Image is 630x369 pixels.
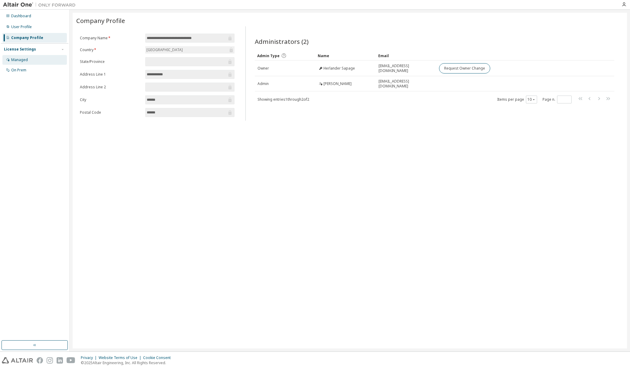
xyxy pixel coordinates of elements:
span: Admin Type [257,53,280,58]
span: [EMAIL_ADDRESS][DOMAIN_NAME] [379,64,434,73]
div: On Prem [11,68,26,73]
div: License Settings [4,47,36,52]
label: State/Province [80,59,142,64]
label: Address Line 2 [80,85,142,90]
span: Admin [258,81,269,86]
img: youtube.svg [67,357,75,364]
label: Country [80,47,142,52]
img: altair_logo.svg [2,357,33,364]
span: Items per page [497,96,537,103]
span: [PERSON_NAME] [323,81,352,86]
img: instagram.svg [47,357,53,364]
span: Owner [258,66,269,71]
img: facebook.svg [37,357,43,364]
div: Dashboard [11,14,31,18]
div: Email [378,51,434,60]
div: [GEOGRAPHIC_DATA] [146,47,184,53]
span: Company Profile [76,16,125,25]
p: © 2025 Altair Engineering, Inc. All Rights Reserved. [81,360,174,365]
img: linkedin.svg [57,357,63,364]
span: Page n. [543,96,572,103]
button: 10 [527,97,536,102]
div: [GEOGRAPHIC_DATA] [145,46,235,54]
span: Herlander Sapage [323,66,355,71]
span: Administrators (2) [255,37,309,46]
div: Name [318,51,373,60]
div: Website Terms of Use [99,355,143,360]
img: Altair One [3,2,79,8]
span: [EMAIL_ADDRESS][DOMAIN_NAME] [379,79,434,89]
label: Address Line 1 [80,72,142,77]
span: Showing entries 1 through 2 of 2 [258,97,309,102]
label: City [80,97,142,102]
div: Privacy [81,355,99,360]
label: Postal Code [80,110,142,115]
div: User Profile [11,24,32,29]
div: Managed [11,57,28,62]
label: Company Name [80,36,142,41]
div: Cookie Consent [143,355,174,360]
div: Company Profile [11,35,43,40]
button: Request Owner Change [439,63,490,73]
